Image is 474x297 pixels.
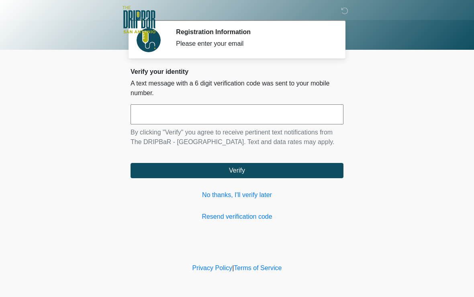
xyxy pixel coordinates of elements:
[234,264,282,271] a: Terms of Service
[131,163,343,178] button: Verify
[123,6,155,34] img: The DRIPBaR - San Antonio Fossil Creek Logo
[232,264,234,271] a: |
[131,212,343,222] a: Resend verification code
[131,79,343,98] p: A text message with a 6 digit verification code was sent to your mobile number.
[131,68,343,75] h2: Verify your identity
[176,39,331,49] div: Please enter your email
[131,128,343,147] p: By clicking "Verify" you agree to receive pertinent text notifications from The DRIPBaR - [GEOGRA...
[137,28,161,52] img: Agent Avatar
[192,264,233,271] a: Privacy Policy
[131,190,343,200] a: No thanks, I'll verify later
